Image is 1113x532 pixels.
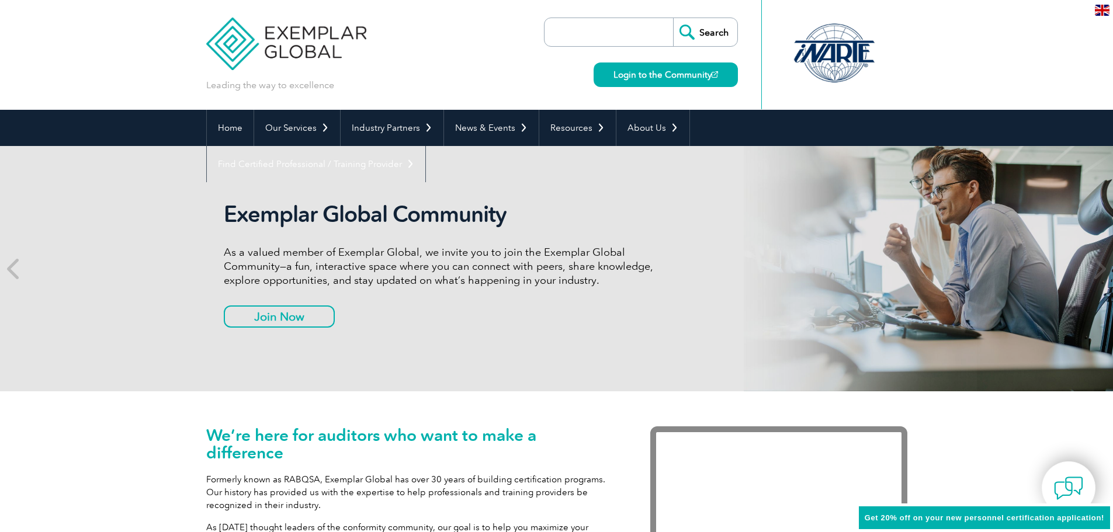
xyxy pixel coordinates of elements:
[254,110,340,146] a: Our Services
[1095,5,1109,16] img: en
[206,426,615,461] h1: We’re here for auditors who want to make a difference
[224,305,335,328] a: Join Now
[1054,474,1083,503] img: contact-chat.png
[673,18,737,46] input: Search
[594,62,738,87] a: Login to the Community
[207,146,425,182] a: Find Certified Professional / Training Provider
[207,110,254,146] a: Home
[341,110,443,146] a: Industry Partners
[539,110,616,146] a: Resources
[206,79,334,92] p: Leading the way to excellence
[224,201,662,228] h2: Exemplar Global Community
[444,110,539,146] a: News & Events
[224,245,662,287] p: As a valued member of Exemplar Global, we invite you to join the Exemplar Global Community—a fun,...
[616,110,689,146] a: About Us
[865,513,1104,522] span: Get 20% off on your new personnel certification application!
[712,71,718,78] img: open_square.png
[206,473,615,512] p: Formerly known as RABQSA, Exemplar Global has over 30 years of building certification programs. O...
